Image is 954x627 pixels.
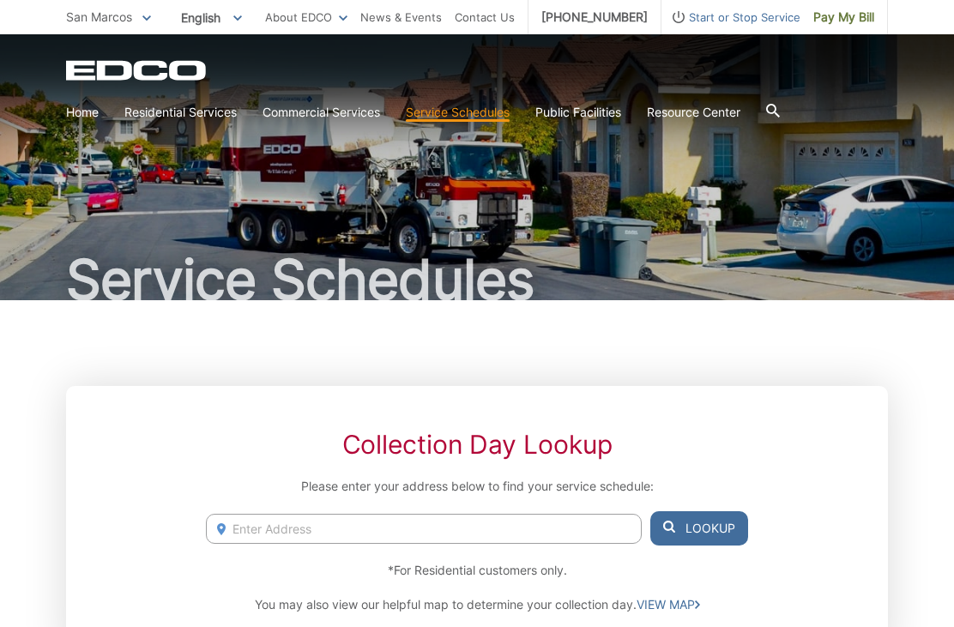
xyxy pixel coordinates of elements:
span: Pay My Bill [813,8,874,27]
a: Commercial Services [263,103,380,122]
p: Please enter your address below to find your service schedule: [206,477,748,496]
p: You may also view our helpful map to determine your collection day. [206,595,748,614]
a: News & Events [360,8,442,27]
a: Contact Us [455,8,515,27]
span: English [168,3,255,32]
h1: Service Schedules [66,252,888,307]
input: Enter Address [206,514,642,544]
a: Service Schedules [406,103,510,122]
span: San Marcos [66,9,132,24]
a: Residential Services [124,103,237,122]
a: VIEW MAP [637,595,700,614]
a: Home [66,103,99,122]
a: About EDCO [265,8,347,27]
h2: Collection Day Lookup [206,429,748,460]
a: Public Facilities [535,103,621,122]
p: *For Residential customers only. [206,561,748,580]
button: Lookup [650,511,748,546]
a: Resource Center [647,103,740,122]
a: EDCD logo. Return to the homepage. [66,60,208,81]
